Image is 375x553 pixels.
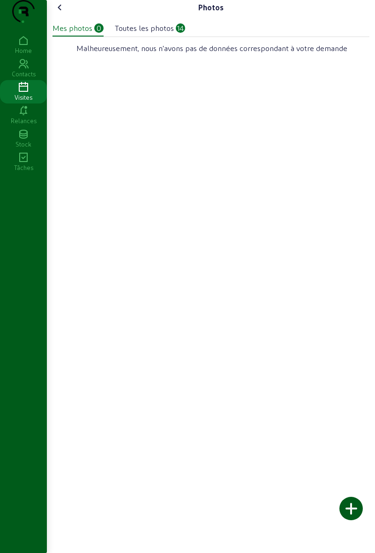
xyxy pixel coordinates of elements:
div: 14 [176,23,185,33]
div: Toutes les photos [115,22,174,34]
div: Photos [198,2,224,13]
div: Mes photos [52,22,92,34]
div: 0 [94,23,104,33]
span: Malheureusement, nous n'avons pas de données correspondant à votre demande [76,43,347,54]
